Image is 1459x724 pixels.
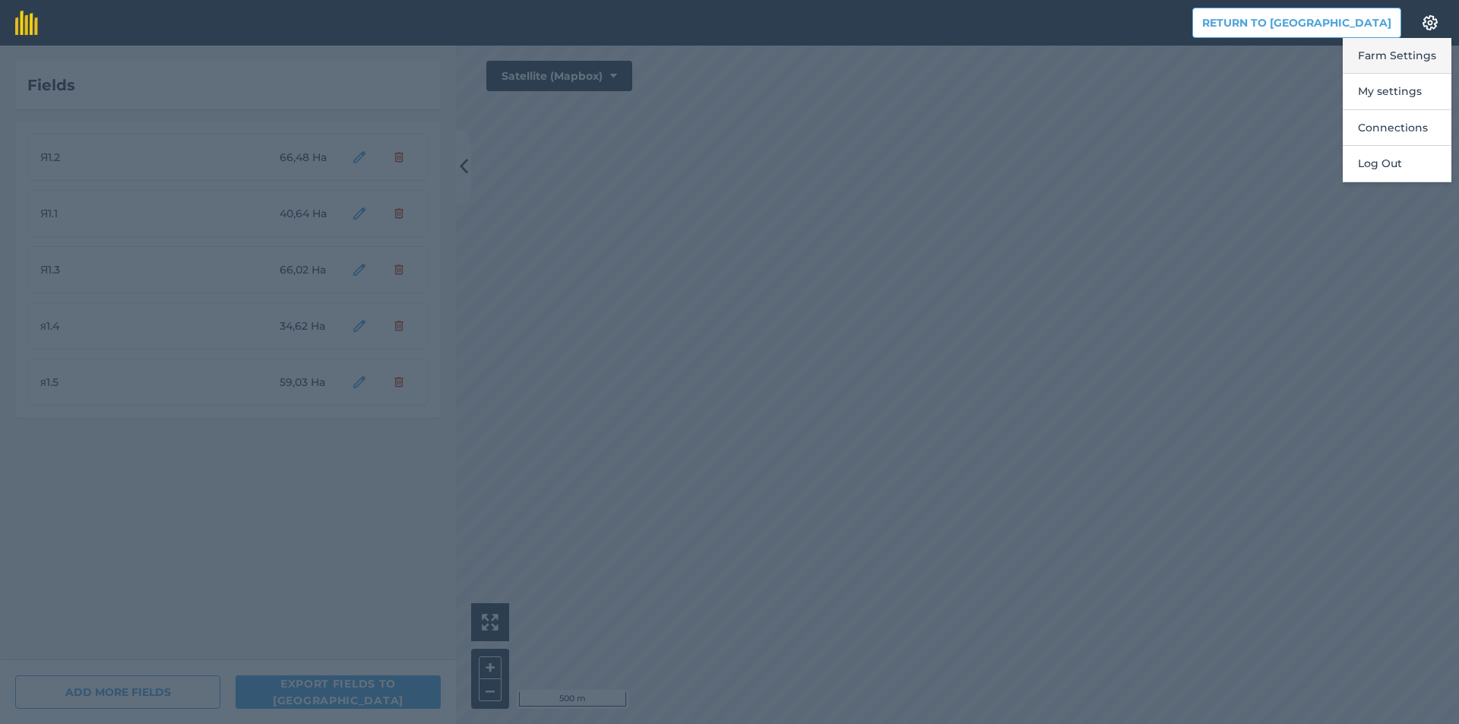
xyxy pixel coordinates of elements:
button: Connections [1343,110,1451,146]
img: fieldmargin Logo [15,11,38,35]
button: My settings [1343,74,1451,109]
button: Log Out [1343,146,1451,182]
button: Farm Settings [1343,38,1451,74]
img: A cog icon [1421,15,1439,30]
button: Return to [GEOGRAPHIC_DATA] [1192,8,1401,38]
